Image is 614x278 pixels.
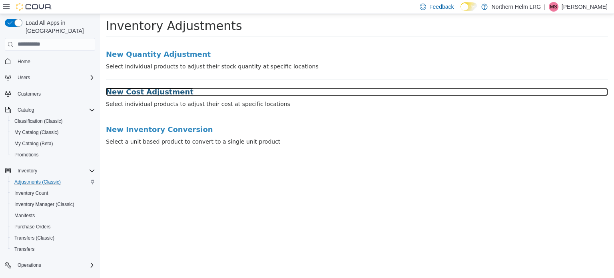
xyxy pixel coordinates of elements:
a: New Quantity Adjustment [6,36,508,44]
button: Operations [14,260,44,270]
button: Customers [2,88,98,100]
span: Inventory Manager (Classic) [14,201,74,208]
span: Catalog [14,105,95,115]
span: My Catalog (Classic) [14,129,59,136]
span: Feedback [429,3,454,11]
span: Operations [14,260,95,270]
span: Transfers (Classic) [14,235,54,241]
span: Inventory Count [11,188,95,198]
button: Catalog [14,105,37,115]
a: Manifests [11,211,38,220]
span: My Catalog (Beta) [11,139,95,148]
button: Inventory Manager (Classic) [8,199,98,210]
button: My Catalog (Beta) [8,138,98,149]
button: Classification (Classic) [8,116,98,127]
span: MS [550,2,557,12]
span: Customers [14,89,95,99]
span: Customers [18,91,41,97]
span: Manifests [14,212,35,219]
span: Transfers [11,244,95,254]
a: Transfers (Classic) [11,233,58,243]
span: Users [14,73,95,82]
a: Inventory Count [11,188,52,198]
button: Users [14,73,33,82]
span: Catalog [18,107,34,113]
span: Classification (Classic) [14,118,63,124]
a: My Catalog (Beta) [11,139,56,148]
button: Operations [2,260,98,271]
span: Promotions [14,152,39,158]
span: Adjustments (Classic) [14,179,61,185]
a: Transfers [11,244,38,254]
span: Transfers [14,246,34,252]
span: Manifests [11,211,95,220]
a: Home [14,57,34,66]
button: Inventory Count [8,188,98,199]
button: Promotions [8,149,98,160]
a: Adjustments (Classic) [11,177,64,187]
p: | [544,2,546,12]
span: Promotions [11,150,95,160]
input: Dark Mode [460,2,477,11]
span: Inventory Count [14,190,48,196]
span: Home [18,58,30,65]
span: Home [14,56,95,66]
a: Customers [14,89,44,99]
span: Inventory Manager (Classic) [11,200,95,209]
a: My Catalog (Classic) [11,128,62,137]
button: Catalog [2,104,98,116]
button: Adjustments (Classic) [8,176,98,188]
span: Classification (Classic) [11,116,95,126]
button: Inventory [2,165,98,176]
div: Monica Spina [549,2,558,12]
button: Transfers (Classic) [8,232,98,244]
span: Purchase Orders [11,222,95,232]
button: Purchase Orders [8,221,98,232]
span: Inventory [14,166,95,176]
a: New Cost Adjustment [6,74,508,82]
a: Promotions [11,150,42,160]
span: Purchase Orders [14,224,51,230]
a: Purchase Orders [11,222,54,232]
a: Classification (Classic) [11,116,66,126]
button: Users [2,72,98,83]
p: Select a unit based product to convert to a single unit product [6,124,508,132]
p: [PERSON_NAME] [562,2,608,12]
span: My Catalog (Classic) [11,128,95,137]
span: My Catalog (Beta) [14,140,53,147]
span: Operations [18,262,41,268]
p: Northern Helm LRG [492,2,541,12]
span: Load All Apps in [GEOGRAPHIC_DATA] [22,19,95,35]
span: Adjustments (Classic) [11,177,95,187]
button: Home [2,56,98,67]
button: My Catalog (Classic) [8,127,98,138]
span: Inventory Adjustments [6,5,142,19]
span: Inventory [18,168,37,174]
a: Inventory Manager (Classic) [11,200,78,209]
span: Users [18,74,30,81]
a: New Inventory Conversion [6,112,508,120]
button: Inventory [14,166,40,176]
img: Cova [16,3,52,11]
span: Transfers (Classic) [11,233,95,243]
p: Select individual products to adjust their stock quantity at specific locations [6,48,508,57]
button: Manifests [8,210,98,221]
button: Transfers [8,244,98,255]
p: Select individual products to adjust their cost at specific locations [6,86,508,94]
